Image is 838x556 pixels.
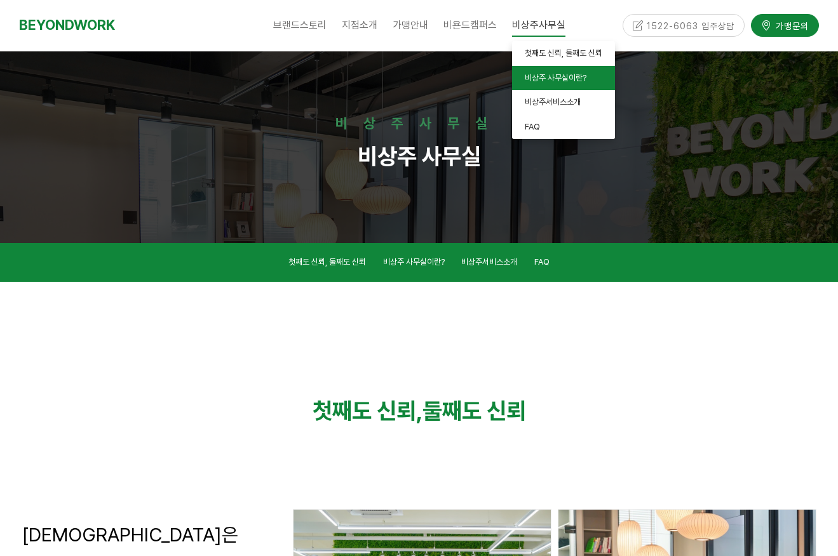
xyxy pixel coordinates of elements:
[525,97,581,107] span: 비상주서비스소개
[525,48,602,58] span: 첫째도 신뢰, 둘째도 신뢰
[393,19,428,31] span: 가맹안내
[288,255,366,272] a: 첫째도 신뢰, 둘째도 신뢰
[525,73,586,83] span: 비상주 사무실이란?
[512,41,615,66] a: 첫째도 신뢰, 둘째도 신뢰
[534,255,550,272] a: FAQ
[525,122,540,131] span: FAQ
[534,257,550,267] span: FAQ
[512,90,615,115] a: 비상주서비스소개
[512,115,615,140] a: FAQ
[512,13,565,37] span: 비상주사무실
[335,115,503,131] strong: 비상주사무실
[443,19,497,31] span: 비욘드캠퍼스
[22,523,238,546] span: [DEMOGRAPHIC_DATA]은
[342,19,377,31] span: 지점소개
[266,10,334,41] a: 브랜드스토리
[504,10,573,41] a: 비상주사무실
[334,10,385,41] a: 지점소개
[383,257,445,267] span: 비상주 사무실이란?
[273,19,327,31] span: 브랜드스토리
[461,257,517,267] span: 비상주서비스소개
[751,14,819,36] a: 가맹문의
[358,143,481,170] strong: 비상주 사무실
[19,13,115,37] a: BEYONDWORK
[436,10,504,41] a: 비욘드캠퍼스
[461,255,517,272] a: 비상주서비스소개
[288,257,366,267] span: 첫째도 신뢰, 둘째도 신뢰
[422,397,526,425] strong: 둘째도 신뢰
[385,10,436,41] a: 가맹안내
[772,19,809,32] span: 가맹문의
[313,397,422,425] strong: 첫째도 신뢰,
[383,255,445,272] a: 비상주 사무실이란?
[512,66,615,91] a: 비상주 사무실이란?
